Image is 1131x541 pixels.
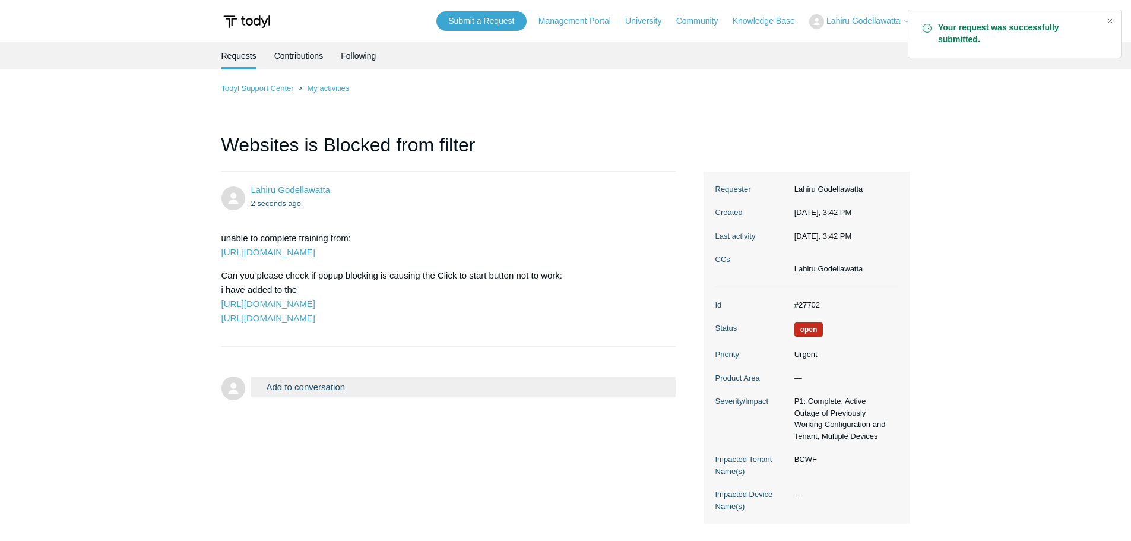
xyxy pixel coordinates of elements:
[221,313,315,323] a: [URL][DOMAIN_NAME]
[221,231,664,260] p: unable to complete training from:
[538,15,623,27] a: Management Portal
[221,84,296,93] li: Todyl Support Center
[715,454,788,477] dt: Impacted Tenant Name(s)
[788,299,898,311] dd: #27702
[715,299,788,311] dt: Id
[715,372,788,384] dt: Product Area
[221,42,256,69] li: Requests
[676,15,730,27] a: Community
[715,349,788,360] dt: Priority
[809,14,910,29] button: Lahiru Godellawatta
[788,349,898,360] dd: Urgent
[274,42,324,69] a: Contributions
[251,377,676,397] button: Add to conversation
[733,15,807,27] a: Knowledge Base
[788,396,898,442] dd: P1: Complete, Active Outage of Previously Working Configuration and Tenant, Multiple Devices
[221,299,315,309] a: [URL][DOMAIN_NAME]
[938,22,1097,46] strong: Your request was successfully submitted.
[715,184,788,195] dt: Requester
[715,322,788,334] dt: Status
[251,199,302,208] time: 08/26/2025, 15:42
[221,247,315,257] a: [URL][DOMAIN_NAME]
[794,263,863,275] li: Lahiru Godellawatta
[341,42,376,69] a: Following
[794,232,852,241] time: 08/26/2025, 15:42
[221,11,272,33] img: Todyl Support Center Help Center home page
[788,489,898,501] dd: —
[307,84,349,93] a: My activities
[221,84,294,93] a: Todyl Support Center
[788,454,898,466] dd: BCWF
[715,230,788,242] dt: Last activity
[788,184,898,195] dd: Lahiru Godellawatta
[715,207,788,219] dt: Created
[436,11,526,31] a: Submit a Request
[221,131,676,172] h1: Websites is Blocked from filter
[296,84,349,93] li: My activities
[1102,12,1119,29] div: Close
[794,322,823,337] span: We are working on a response for you
[221,268,664,325] p: Can you please check if popup blocking is causing the Click to start button not to work: i have a...
[625,15,673,27] a: University
[794,208,852,217] time: 08/26/2025, 15:42
[826,16,901,26] span: Lahiru Godellawatta
[251,185,330,195] a: Lahiru Godellawatta
[788,372,898,384] dd: —
[715,396,788,407] dt: Severity/Impact
[715,489,788,512] dt: Impacted Device Name(s)
[715,254,788,265] dt: CCs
